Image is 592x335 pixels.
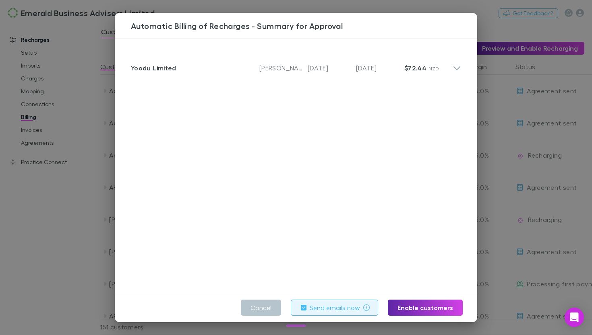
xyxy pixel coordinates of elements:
[310,303,360,312] label: Send emails now
[259,63,308,73] p: [PERSON_NAME]-0186
[356,63,404,73] p: [DATE]
[308,63,356,73] p: [DATE]
[128,21,477,31] h3: Automatic Billing of Recharges - Summary for Approval
[404,64,426,72] strong: $72.44
[428,66,439,72] span: NZD
[388,300,463,316] button: Enable customers
[291,300,379,316] button: Send emails now
[124,49,468,81] div: Yoodu Limited[PERSON_NAME]-0186[DATE][DATE]$72.44 NZD
[131,63,259,73] div: Yoodu Limited
[565,308,584,327] div: Open Intercom Messenger
[241,300,281,316] button: Cancel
